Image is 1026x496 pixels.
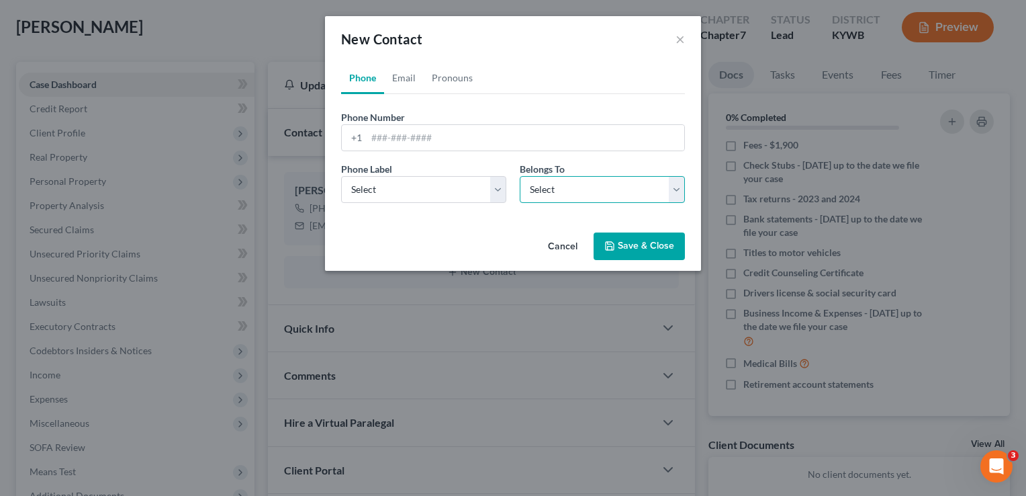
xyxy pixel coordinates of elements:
button: × [675,31,685,47]
a: Phone [341,62,384,94]
button: Cancel [537,234,588,261]
input: ###-###-#### [367,125,684,151]
a: Pronouns [424,62,481,94]
a: Email [384,62,424,94]
button: Save & Close [594,233,685,261]
span: New Contact [341,31,422,47]
iframe: Intercom live chat [980,450,1013,483]
span: 3 [1008,450,1019,461]
span: Phone Label [341,163,392,175]
div: +1 [342,125,367,151]
span: Belongs To [520,163,565,175]
span: Phone Number [341,112,405,123]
